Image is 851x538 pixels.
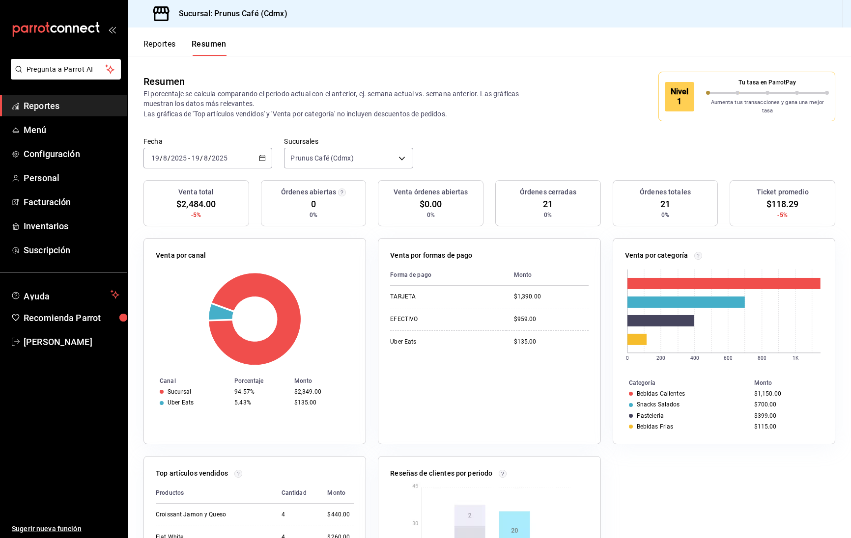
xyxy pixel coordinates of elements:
span: 0 [311,197,316,211]
span: - [188,154,190,162]
div: $399.00 [754,412,819,419]
button: Resumen [192,39,227,56]
button: Reportes [143,39,176,56]
span: / [168,154,170,162]
span: $2,484.00 [176,197,216,211]
span: $118.29 [766,197,799,211]
span: Inventarios [24,219,119,233]
div: Croissant Jamon y Queso [156,511,254,519]
span: Sugerir nueva función [12,524,119,534]
input: -- [151,154,160,162]
div: Bebidas Calientes [637,390,685,397]
span: -5% [777,211,787,219]
div: 94.57% [234,388,286,395]
th: Monto [750,377,835,388]
p: Venta por canal [156,250,206,261]
div: navigation tabs [143,39,227,56]
span: [PERSON_NAME] [24,335,119,349]
span: / [200,154,203,162]
div: Nivel 1 [665,82,694,111]
div: $115.00 [754,423,819,430]
div: EFECTIVO [390,315,488,323]
button: Pregunta a Parrot AI [11,59,121,80]
th: Forma de pago [390,265,506,286]
p: Top artículos vendidos [156,468,228,479]
span: Menú [24,123,119,136]
text: 0 [626,355,629,361]
text: 800 [757,355,766,361]
input: ---- [170,154,187,162]
p: Venta por formas de pago [390,250,472,261]
div: 5.43% [234,399,286,406]
th: Productos [156,483,274,504]
button: open_drawer_menu [108,26,116,33]
h3: Venta total [178,187,214,197]
p: Venta por categoría [625,250,688,261]
span: 0% [544,211,552,219]
div: TARJETA [390,293,488,301]
h3: Órdenes totales [640,187,691,197]
p: El porcentaje se calcula comparando el período actual con el anterior, ej. semana actual vs. sema... [143,89,547,118]
span: Prunus Café (Cdmx) [290,153,353,163]
div: $1,390.00 [514,293,589,301]
div: $1,150.00 [754,390,819,397]
div: Snacks Salados [637,401,680,408]
input: -- [203,154,208,162]
th: Porcentaje [230,376,290,386]
th: Monto [319,483,354,504]
span: 0% [427,211,435,219]
th: Cantidad [274,483,320,504]
h3: Ticket promedio [757,187,809,197]
a: Pregunta a Parrot AI [7,71,121,81]
span: / [160,154,163,162]
label: Fecha [143,138,272,145]
span: / [208,154,211,162]
div: $2,349.00 [294,388,350,395]
div: Bebidas Frias [637,423,674,430]
text: 1K [793,355,799,361]
span: Configuración [24,147,119,161]
span: $0.00 [420,197,442,211]
div: $135.00 [514,338,589,346]
div: Uber Eats [390,338,488,346]
h3: Venta órdenes abiertas [394,187,468,197]
p: Aumenta tus transacciones y gana una mejor tasa [706,99,829,115]
input: -- [191,154,200,162]
th: Categoría [613,377,750,388]
div: Uber Eats [168,399,194,406]
h3: Órdenes abiertas [281,187,336,197]
th: Canal [144,376,230,386]
div: Pasteleria [637,412,664,419]
div: $700.00 [754,401,819,408]
p: Reseñas de clientes por periodo [390,468,492,479]
div: 4 [282,511,312,519]
span: Suscripción [24,243,119,257]
span: Personal [24,171,119,185]
span: Pregunta a Parrot AI [27,64,106,75]
h3: Sucursal: Prunus Café (Cdmx) [171,8,287,20]
input: -- [163,154,168,162]
label: Sucursales [284,138,413,145]
h3: Órdenes cerradas [520,187,576,197]
div: $440.00 [327,511,354,519]
span: 0% [310,211,317,219]
div: Resumen [143,74,185,89]
span: Facturación [24,195,119,209]
span: -5% [191,211,201,219]
span: Reportes [24,99,119,112]
th: Monto [290,376,366,386]
div: Sucursal [168,388,191,395]
text: 600 [723,355,732,361]
p: Tu tasa en ParrotPay [706,78,829,87]
text: 200 [656,355,665,361]
span: 21 [543,197,553,211]
span: 21 [660,197,670,211]
input: ---- [211,154,228,162]
span: Recomienda Parrot [24,311,119,324]
text: 400 [690,355,699,361]
th: Monto [506,265,589,286]
span: Ayuda [24,289,107,300]
span: 0% [661,211,669,219]
div: $959.00 [514,315,589,323]
div: $135.00 [294,399,350,406]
